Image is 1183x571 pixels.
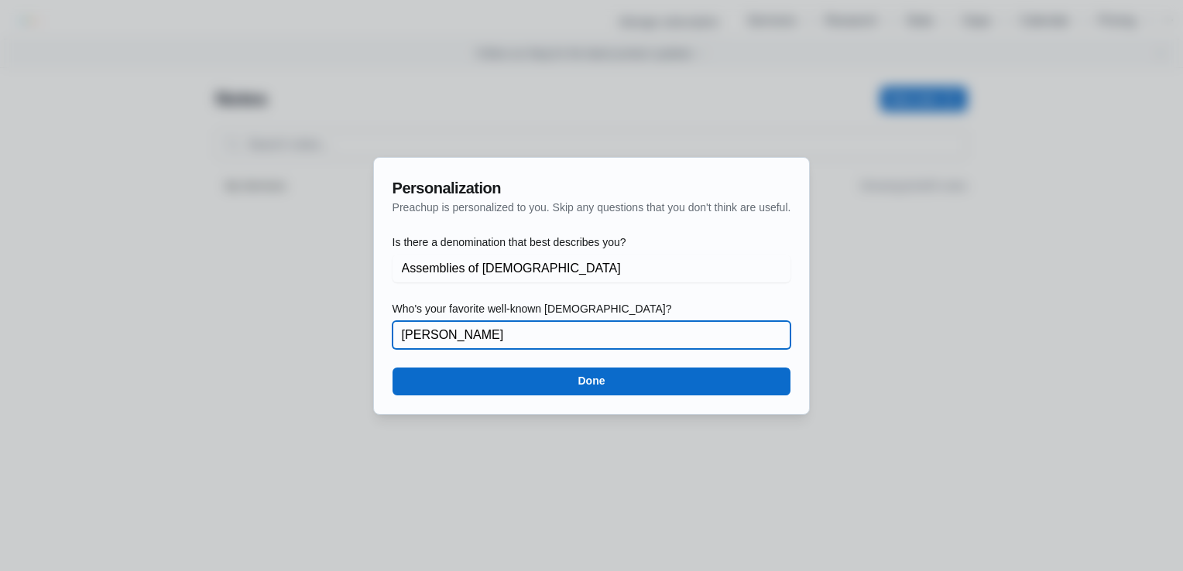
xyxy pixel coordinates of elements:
[393,368,791,395] button: Done
[1106,494,1164,552] iframe: Drift Widget Chat Controller
[393,234,626,250] label: Is there a denomination that best describes you?
[393,176,791,200] h4: Personalization
[393,200,791,216] p: Preachup is personalized to you. Skip any questions that you don't think are useful.
[393,301,672,316] label: Who's your favorite well-known [DEMOGRAPHIC_DATA]?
